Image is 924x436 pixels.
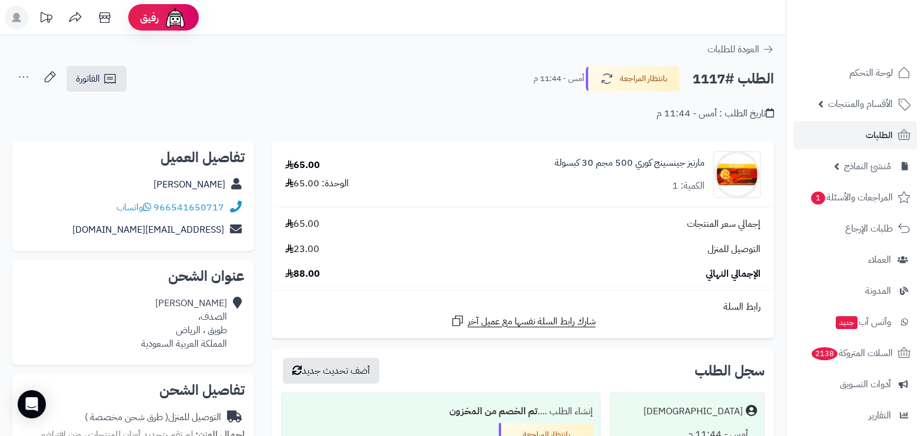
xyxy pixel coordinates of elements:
[714,151,760,198] img: 4703c5b819e555b312cb9bfb4cf047102caf-90x90.jpg
[845,220,893,237] span: طلبات الإرجاع
[154,200,224,214] a: 966541650717
[828,96,893,112] span: الأقسام والمنتجات
[533,73,584,85] small: أمس - 11:44 م
[793,339,917,367] a: السلات المتروكة2138
[289,400,593,423] div: إنشاء الطلب ....
[692,67,774,91] h2: الطلب #1117
[85,410,168,424] span: ( طرق شحن مخصصة )
[21,269,245,283] h2: عنوان الشحن
[449,404,538,418] b: تم الخصم من المخزون
[812,347,838,360] span: 2138
[793,277,917,305] a: المدونة
[835,314,891,330] span: وآتس آب
[866,127,893,143] span: الطلبات
[140,11,159,25] span: رفيق
[793,370,917,398] a: أدوات التسويق
[708,42,774,56] a: العودة للطلبات
[836,316,858,329] span: جديد
[695,364,765,378] h3: سجل الطلب
[672,179,705,193] div: الكمية: 1
[141,297,227,350] div: [PERSON_NAME] الصدف، طويق ، الرياض المملكة العربية السعودية
[285,217,319,231] span: 65.00
[793,308,917,336] a: وآتس آبجديد
[276,300,769,314] div: رابط السلة
[793,121,917,149] a: الطلبات
[72,223,224,237] a: [EMAIL_ADDRESS][DOMAIN_NAME]
[865,283,891,299] span: المدونة
[844,158,891,175] span: مُنشئ النماذج
[285,267,320,281] span: 88.00
[687,217,760,231] span: إجمالي سعر المنتجات
[793,401,917,430] a: التقارير
[706,267,760,281] span: الإجمالي النهائي
[793,59,917,87] a: لوحة التحكم
[451,314,596,328] a: شارك رابط السلة نفسها مع عميل آخر
[18,390,46,418] div: Open Intercom Messenger
[586,66,680,91] button: بانتظار المراجعة
[555,156,705,170] a: مارنيز جينسينج كوري 500 مجم 30 كبسولة
[849,65,893,81] span: لوحة التحكم
[21,383,245,397] h2: تفاصيل الشحن
[21,150,245,165] h2: تفاصيل العميل
[154,177,225,192] a: [PERSON_NAME]
[793,246,917,274] a: العملاء
[869,407,891,424] span: التقارير
[85,411,221,424] div: التوصيل للمنزل
[76,72,100,86] span: الفاتورة
[468,315,596,328] span: شارك رابط السلة نفسها مع عميل آخر
[643,405,743,418] div: [DEMOGRAPHIC_DATA]
[283,358,379,384] button: أضف تحديث جديد
[285,243,319,256] span: 23.00
[811,192,825,204] span: 1
[708,243,760,256] span: التوصيل للمنزل
[810,345,893,361] span: السلات المتروكة
[164,6,187,29] img: ai-face.png
[868,251,891,268] span: العملاء
[285,159,320,172] div: 65.00
[656,107,774,120] div: تاريخ الطلب : أمس - 11:44 م
[708,42,759,56] span: العودة للطلبات
[793,183,917,212] a: المراجعات والأسئلة1
[793,214,917,243] a: طلبات الإرجاع
[31,6,61,32] a: تحديثات المنصة
[840,376,891,393] span: أدوات التسويق
[810,189,893,206] span: المراجعات والأسئلة
[66,66,126,92] a: الفاتورة
[285,177,349,190] div: الوحدة: 65.00
[116,200,151,214] a: واتساب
